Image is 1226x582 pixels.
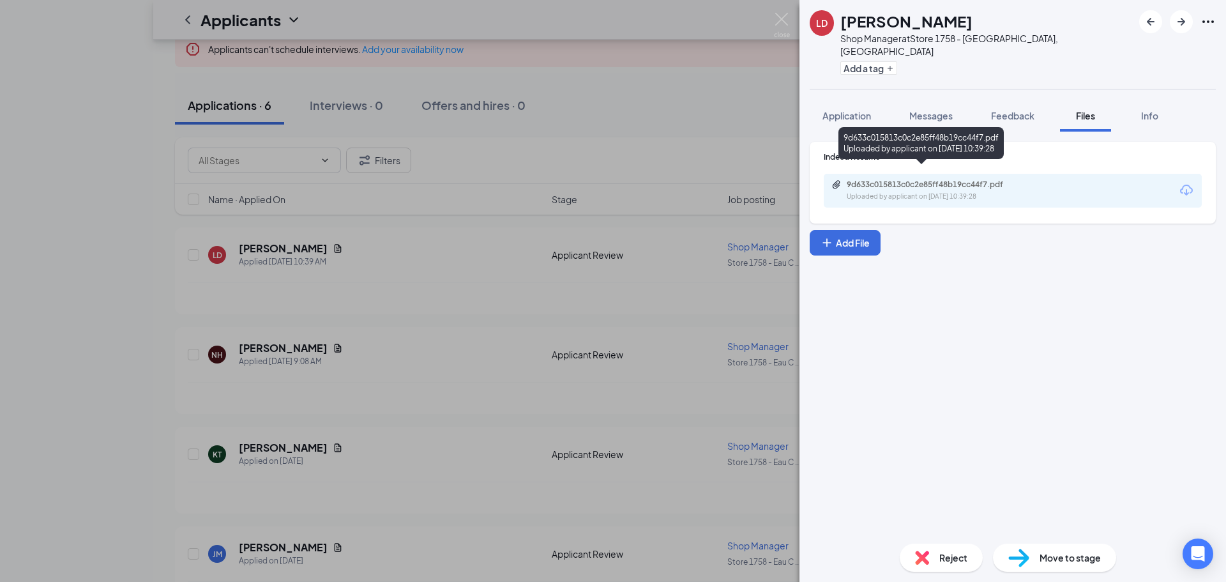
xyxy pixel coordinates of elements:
span: Info [1141,110,1158,121]
svg: Download [1179,183,1194,198]
button: ArrowRight [1170,10,1193,33]
svg: ArrowLeftNew [1143,14,1158,29]
button: ArrowLeftNew [1139,10,1162,33]
span: Move to stage [1040,551,1101,565]
span: Application [822,110,871,121]
span: Feedback [991,110,1034,121]
div: Indeed Resume [824,151,1202,162]
a: Paperclip9d633c015813c0c2e85ff48b19cc44f7.pdfUploaded by applicant on [DATE] 10:39:28 [831,180,1038,202]
span: Files [1076,110,1095,121]
button: PlusAdd a tag [840,61,897,75]
div: LD [816,17,828,29]
svg: Ellipses [1200,14,1216,29]
h1: [PERSON_NAME] [840,10,972,32]
div: 9d633c015813c0c2e85ff48b19cc44f7.pdf [847,180,1025,190]
span: Reject [939,551,967,565]
div: Uploaded by applicant on [DATE] 10:39:28 [847,192,1038,202]
svg: Plus [886,65,894,72]
svg: Paperclip [831,180,842,190]
div: Shop Manager at Store 1758 - [GEOGRAPHIC_DATA], [GEOGRAPHIC_DATA] [840,32,1133,57]
span: Messages [909,110,953,121]
button: Add FilePlus [810,230,881,256]
div: Open Intercom Messenger [1183,539,1213,569]
svg: Plus [821,236,833,249]
div: 9d633c015813c0c2e85ff48b19cc44f7.pdf Uploaded by applicant on [DATE] 10:39:28 [838,127,1004,159]
svg: ArrowRight [1174,14,1189,29]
